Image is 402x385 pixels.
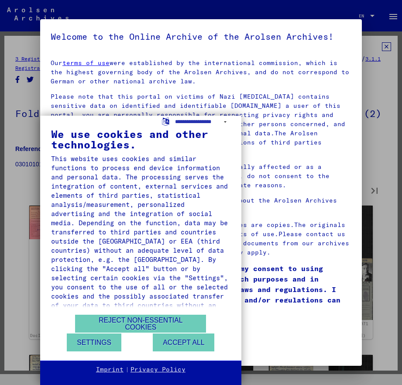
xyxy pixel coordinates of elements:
button: Reject non-essential cookies [75,315,206,333]
a: Privacy Policy [131,365,186,374]
button: Settings [67,333,121,351]
div: We use cookies and other technologies. [51,129,230,150]
div: This website uses cookies and similar functions to process end device information and personal da... [51,154,230,319]
a: Imprint [96,365,124,374]
button: Accept all [153,333,214,351]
